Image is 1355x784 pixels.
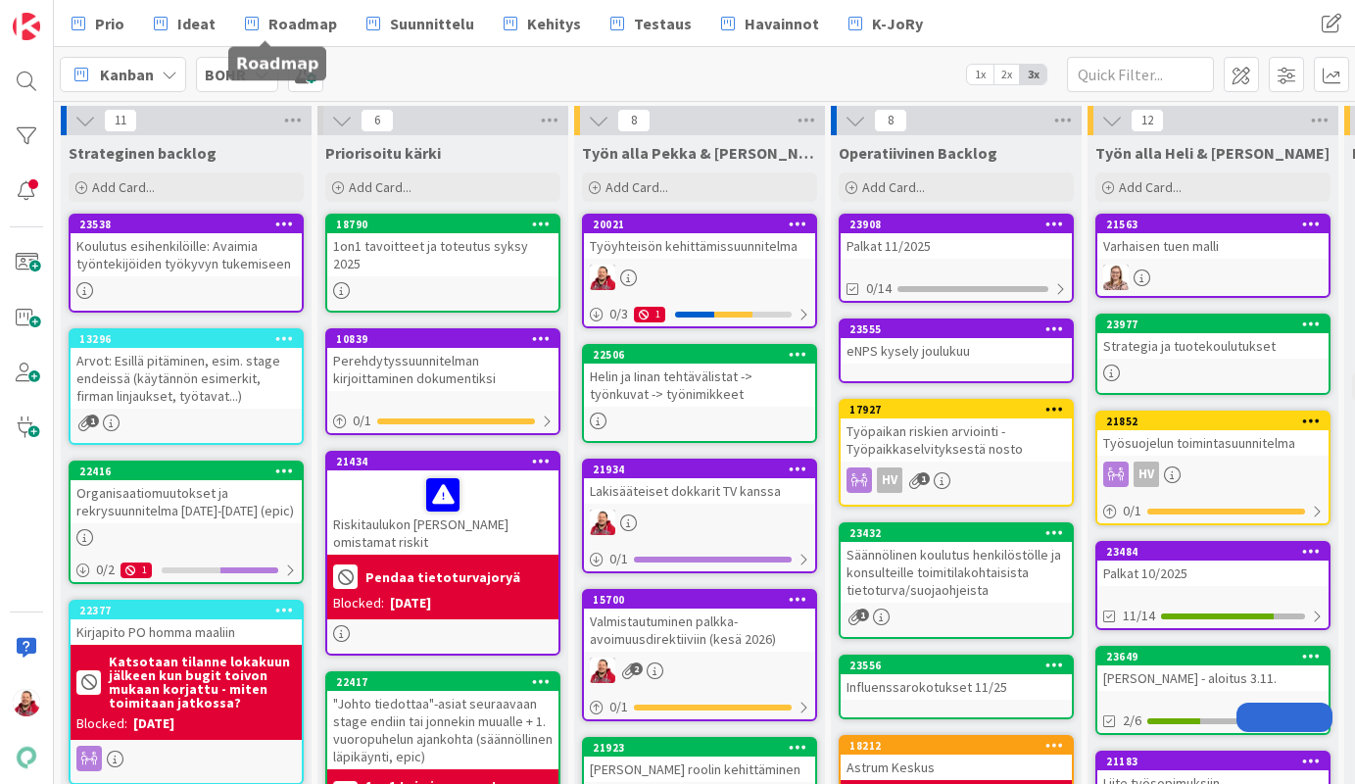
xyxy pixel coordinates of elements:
[874,109,907,132] span: 8
[584,216,815,259] div: 20021Työyhteisön kehittämissuunnitelma
[584,591,815,609] div: 15700
[1097,753,1329,770] div: 21183
[841,320,1072,338] div: 23555
[1097,333,1329,359] div: Strategia ja tuotekoulutukset
[327,453,558,555] div: 21434Riskitaulukon [PERSON_NAME] omistamat riskit
[605,178,668,196] span: Add Card...
[333,593,384,613] div: Blocked:
[877,467,902,493] div: HV
[1097,316,1329,359] div: 23977Strategia ja tuotekoulutukset
[584,461,815,478] div: 21934
[584,695,815,719] div: 0/1
[1097,543,1329,586] div: 23484Palkat 10/2025
[841,216,1072,259] div: 23908Palkat 11/2025
[917,472,930,485] span: 1
[593,593,815,607] div: 15700
[1020,65,1046,84] span: 3x
[1097,543,1329,561] div: 23484
[839,143,997,163] span: Operatiivinen Backlog
[327,330,558,391] div: 10839Perehdytyssuunnitelman kirjoittaminen dokumentiksi
[236,55,318,73] h5: Roadmap
[327,409,558,433] div: 0/1
[841,401,1072,418] div: 17927
[79,604,302,617] div: 22377
[634,307,665,322] div: 1
[79,465,302,478] div: 22416
[1097,462,1329,487] div: HV
[599,6,703,41] a: Testaus
[841,338,1072,364] div: eNPS kysely joulukuu
[582,143,817,163] span: Työn alla Pekka & Juhani
[745,12,819,35] span: Havainnot
[1106,218,1329,231] div: 21563
[634,12,692,35] span: Testaus
[71,602,302,619] div: 22377
[71,216,302,276] div: 23538Koulutus esihenkilöille: Avaimia työntekijöiden työkyvyn tukemiseen
[100,63,154,86] span: Kanban
[584,216,815,233] div: 20021
[492,6,593,41] a: Kehitys
[527,12,581,35] span: Kehitys
[1097,648,1329,691] div: 23649[PERSON_NAME] - aloitus 3.11.
[1097,216,1329,259] div: 21563Varhaisen tuen malli
[584,658,815,683] div: JS
[121,563,152,578] div: 1
[71,602,302,645] div: 22377Kirjapito PO homma maaliin
[1097,216,1329,233] div: 21563
[841,737,1072,755] div: 18212
[233,6,349,41] a: Roadmap
[1123,606,1155,626] span: 11/14
[71,348,302,409] div: Arvot: Esillä pitäminen, esim. stage endeissä (käytännön esimerkit, firman linjaukset, työtavat...)
[327,673,558,691] div: 22417
[1123,501,1141,521] span: 0 / 1
[841,657,1072,700] div: 23556Influenssarokotukset 11/25
[593,218,815,231] div: 20021
[327,470,558,555] div: Riskitaulukon [PERSON_NAME] omistamat riskit
[336,675,558,689] div: 22417
[841,418,1072,462] div: Työpaikan riskien arviointi - Työpaikkaselvityksestä nosto
[71,558,302,582] div: 0/21
[71,330,302,348] div: 13296
[866,278,892,299] span: 0/14
[13,13,40,40] img: Visit kanbanzone.com
[584,265,815,290] div: JS
[849,403,1072,416] div: 17927
[71,480,302,523] div: Organisaatiomuutokset ja rekrysuunnitelma [DATE]-[DATE] (epic)
[584,591,815,652] div: 15700Valmistautuminen palkka-avoimuusdirektiiviin (kesä 2026)
[584,547,815,571] div: 0/1
[205,65,246,84] b: BOHR
[1134,462,1159,487] div: HV
[327,216,558,276] div: 187901on1 tavoitteet ja toteutus syksy 2025
[630,662,643,675] span: 2
[349,178,411,196] span: Add Card...
[86,415,99,427] span: 1
[327,691,558,769] div: "Johto tiedottaa"-asiat seuraavaan stage endiin tai jonnekin muualle + 1. vuoropuhelun ajankohta ...
[584,478,815,504] div: Lakisääteiset dokkarit TV kanssa
[856,609,869,621] span: 1
[1097,665,1329,691] div: [PERSON_NAME] - aloitus 3.11.
[841,755,1072,780] div: Astrum Keskus
[584,609,815,652] div: Valmistautuminen palkka-avoimuusdirektiiviin (kesä 2026)
[609,697,628,717] span: 0 / 1
[841,737,1072,780] div: 18212Astrum Keskus
[390,12,474,35] span: Suunnittelu
[13,689,40,716] img: JS
[336,218,558,231] div: 18790
[593,348,815,362] div: 22506
[1097,413,1329,456] div: 21852Työsuojelun toimintasuunnitelma
[390,593,431,613] div: [DATE]
[71,216,302,233] div: 23538
[584,346,815,364] div: 22506
[1095,143,1330,163] span: Työn alla Heli & Iina
[849,526,1072,540] div: 23432
[1106,318,1329,331] div: 23977
[849,322,1072,336] div: 23555
[79,332,302,346] div: 13296
[1097,499,1329,523] div: 0/1
[1097,233,1329,259] div: Varhaisen tuen malli
[593,463,815,476] div: 21934
[841,674,1072,700] div: Influenssarokotukset 11/25
[841,524,1072,603] div: 23432Säännölinen koulutus henkilöstölle ja konsulteille toimitilakohtaisista tietoturva/suojaohje...
[1106,755,1329,768] div: 21183
[841,524,1072,542] div: 23432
